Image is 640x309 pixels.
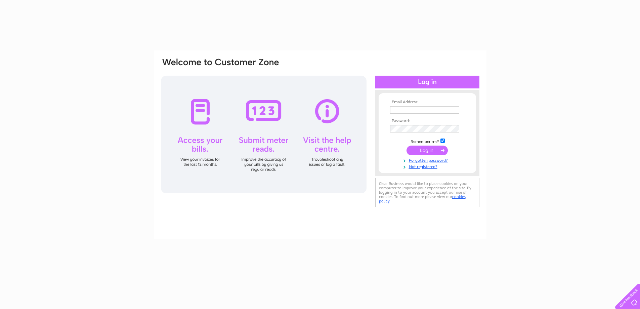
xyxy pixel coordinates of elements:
[375,178,479,207] div: Clear Business would like to place cookies on your computer to improve your experience of the sit...
[390,157,466,163] a: Forgotten password?
[388,138,466,144] td: Remember me?
[388,119,466,123] th: Password:
[390,163,466,169] a: Not registered?
[388,100,466,105] th: Email Address:
[379,194,466,203] a: cookies policy
[407,146,448,155] input: Submit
